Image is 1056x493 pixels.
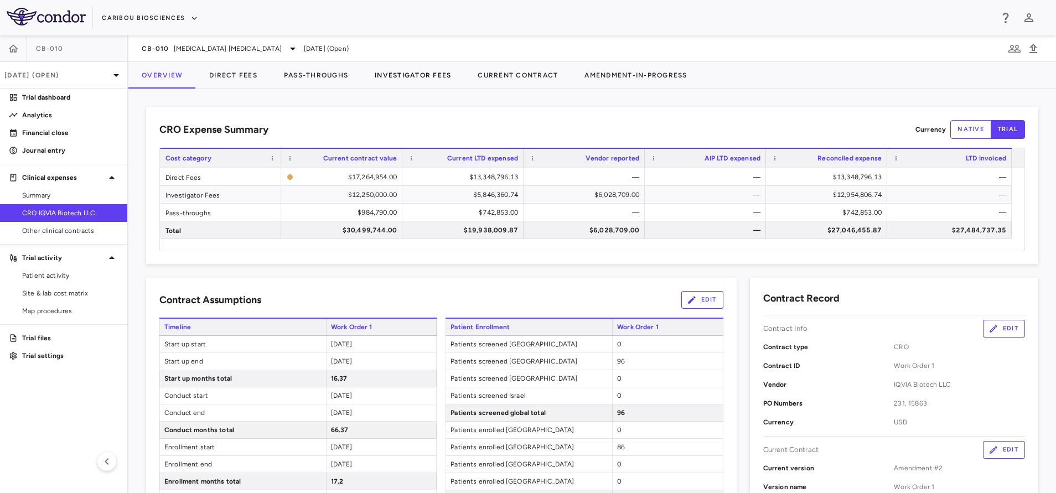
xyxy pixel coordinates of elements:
div: $19,938,009.87 [412,221,518,239]
span: Conduct end [160,404,326,421]
div: Investigator Fees [160,186,281,203]
button: native [950,120,991,139]
p: Contract ID [763,361,894,371]
p: Currency [763,417,894,427]
p: Current Contract [763,445,819,455]
span: 96 [617,409,625,417]
div: $5,846,360.74 [412,186,518,204]
span: Start up start [160,336,326,352]
span: 17.2 [331,478,344,485]
p: Trial activity [22,253,105,263]
span: Current contract value [323,154,397,162]
span: Enrollment end [160,456,326,473]
span: IQVIA Biotech LLC [894,380,1025,390]
span: Enrollment months total [160,473,326,490]
div: $13,348,796.13 [412,168,518,186]
span: [DATE] (Open) [304,44,349,54]
img: logo-full-BYUhSk78.svg [7,8,86,25]
button: Edit [983,320,1025,338]
span: [DATE] [331,409,353,417]
span: Amendment #2 [894,463,1025,473]
div: $742,853.00 [412,204,518,221]
button: Current Contract [464,62,571,89]
span: The contract record and uploaded budget values do not match. Please review the contract record an... [287,169,397,185]
div: — [655,221,760,239]
span: Patient Enrollment [446,319,612,335]
p: Current version [763,463,894,473]
span: [DATE] [331,357,353,365]
span: USD [894,417,1025,427]
div: — [534,168,639,186]
span: Reconciled expense [817,154,882,162]
div: $984,790.00 [291,204,397,221]
div: $12,954,806.74 [776,186,882,204]
button: Edit [983,441,1025,459]
p: Trial dashboard [22,92,118,102]
span: AIP LTD expensed [705,154,760,162]
span: Patients enrolled [GEOGRAPHIC_DATA] [446,473,612,490]
span: 86 [617,443,625,451]
span: [DATE] [331,443,353,451]
span: Patients screened global total [446,404,612,421]
span: Patients screened [GEOGRAPHIC_DATA] [446,370,612,387]
span: Start up months total [160,370,326,387]
span: Patients screened [GEOGRAPHIC_DATA] [446,336,612,352]
span: Conduct start [160,387,326,404]
span: Work Order 1 [894,361,1025,371]
div: $27,046,455.87 [776,221,882,239]
p: Financial close [22,128,118,138]
button: Caribou Biosciences [102,9,198,27]
div: $6,028,709.00 [534,221,639,239]
span: [DATE] [331,392,353,399]
span: [DATE] [331,340,353,348]
span: Conduct months total [160,422,326,438]
span: Other clinical contracts [22,226,118,236]
span: Patients enrolled [GEOGRAPHIC_DATA] [446,439,612,455]
span: [DATE] [331,460,353,468]
span: 0 [617,460,622,468]
span: Site & lab cost matrix [22,288,118,298]
div: Direct Fees [160,168,281,185]
div: $6,028,709.00 [534,186,639,204]
span: CRO IQVIA Biotech LLC [22,208,118,218]
span: Work Order 1 [612,319,723,335]
span: Vendor reported [586,154,639,162]
span: 96 [617,357,625,365]
span: LTD invoiced [966,154,1006,162]
span: Summary [22,190,118,200]
span: Map procedures [22,306,118,316]
p: PO Numbers [763,398,894,408]
span: 66.37 [331,426,349,434]
div: — [897,204,1006,221]
span: Timeline [159,319,326,335]
div: $27,484,737.35 [897,221,1006,239]
div: $17,264,954.00 [298,168,397,186]
div: — [897,168,1006,186]
span: 231, 15863 [894,398,1025,408]
p: Currency [915,124,946,134]
div: Total [160,221,281,238]
span: Patients screened Israel [446,387,612,404]
span: Enrollment start [160,439,326,455]
p: Trial settings [22,351,118,361]
span: 16.37 [331,375,348,382]
span: CB-010 [142,44,169,53]
span: 0 [617,478,622,485]
div: — [534,204,639,221]
span: [MEDICAL_DATA] [MEDICAL_DATA] [174,44,282,54]
span: Patients enrolled [GEOGRAPHIC_DATA] [446,422,612,438]
p: [DATE] (Open) [4,70,110,80]
div: — [655,186,760,204]
button: Edit [681,291,723,309]
p: Clinical expenses [22,173,105,183]
span: Work Order 1 [326,319,437,335]
div: — [655,168,760,186]
h6: Contract Assumptions [159,293,261,308]
div: — [897,186,1006,204]
button: Investigator Fees [361,62,464,89]
button: Pass-Throughs [271,62,361,89]
span: Cost category [165,154,211,162]
span: Patients screened [GEOGRAPHIC_DATA] [446,353,612,370]
span: CB-010 [36,44,64,53]
p: Version name [763,482,894,492]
